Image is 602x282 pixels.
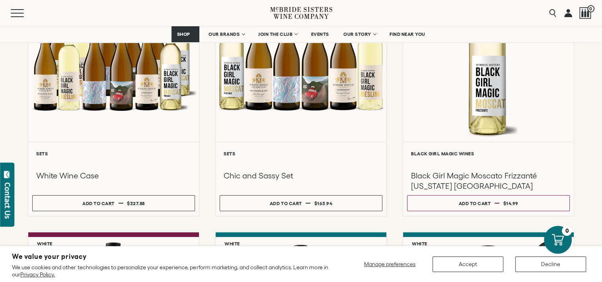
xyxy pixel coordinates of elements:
[82,198,115,209] div: Add to cart
[224,170,378,181] h3: Chic and Sassy Set
[4,182,12,219] div: Contact Us
[562,226,572,236] div: 0
[11,9,39,17] button: Mobile Menu Trigger
[12,253,330,260] h2: We value your privacy
[311,31,329,37] span: EVENTS
[515,257,586,272] button: Decline
[37,241,53,246] h6: White
[203,26,249,42] a: OUR BRANDS
[411,151,566,156] h6: Black Girl Magic Wines
[412,241,427,246] h6: White
[224,241,240,246] h6: White
[587,5,594,12] span: 0
[343,31,371,37] span: OUR STORY
[411,170,566,191] h3: Black Girl Magic Moscato Frizzanté [US_STATE] [GEOGRAPHIC_DATA]
[36,151,191,156] h6: Sets
[171,26,199,42] a: SHOP
[314,201,333,206] span: $163.94
[359,257,421,272] button: Manage preferences
[338,26,381,42] a: OUR STORY
[270,198,302,209] div: Add to cart
[364,261,415,267] span: Manage preferences
[390,31,425,37] span: FIND NEAR YOU
[459,198,491,209] div: Add to cart
[127,201,145,206] span: $327.88
[433,257,503,272] button: Accept
[32,195,195,211] button: Add to cart $327.88
[258,31,292,37] span: JOIN THE CLUB
[407,195,570,211] button: Add to cart $14.99
[384,26,431,42] a: FIND NEAR YOU
[503,201,518,206] span: $14.99
[220,195,382,211] button: Add to cart $163.94
[20,271,55,278] a: Privacy Policy.
[36,170,191,181] h3: White Wine Case
[12,264,330,278] p: We use cookies and other technologies to personalize your experience, perform marketing, and coll...
[177,31,190,37] span: SHOP
[253,26,302,42] a: JOIN THE CLUB
[208,31,240,37] span: OUR BRANDS
[306,26,334,42] a: EVENTS
[224,151,378,156] h6: Sets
